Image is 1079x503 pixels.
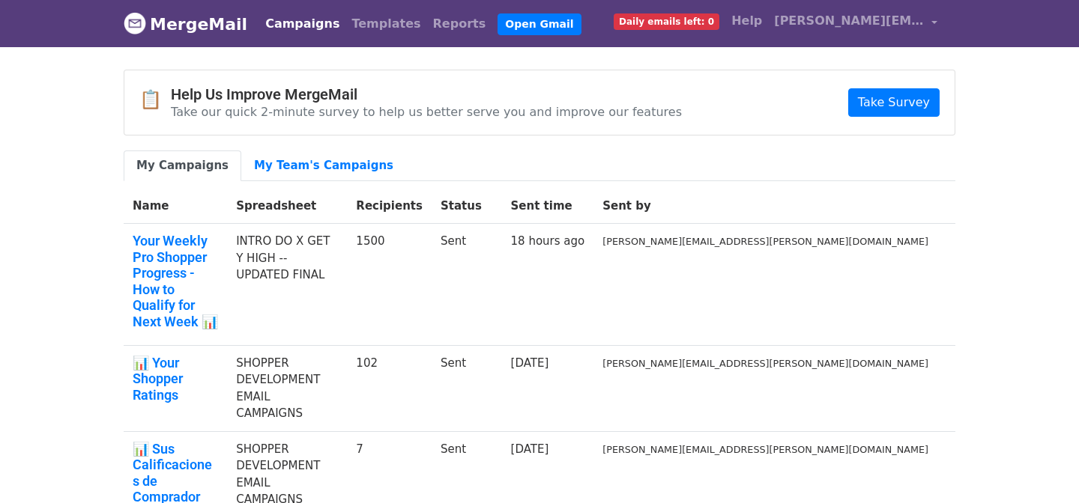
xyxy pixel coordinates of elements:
[133,233,218,330] a: Your Weekly Pro Shopper Progress - How to Qualify for Next Week 📊
[171,104,682,120] p: Take our quick 2-minute survey to help us better serve you and improve our features
[139,89,171,111] span: 📋
[593,189,937,224] th: Sent by
[124,8,247,40] a: MergeMail
[511,442,549,456] a: [DATE]
[124,189,227,224] th: Name
[608,6,725,36] a: Daily emails left: 0
[432,224,502,346] td: Sent
[602,444,928,455] small: [PERSON_NAME][EMAIL_ADDRESS][PERSON_NAME][DOMAIN_NAME]
[347,224,432,346] td: 1500
[502,189,594,224] th: Sent time
[133,355,218,403] a: 📊 Your Shopper Ratings
[432,345,502,431] td: Sent
[614,13,719,30] span: Daily emails left: 0
[848,88,940,117] a: Take Survey
[511,234,585,248] a: 18 hours ago
[241,150,406,181] a: My Team's Campaigns
[427,9,492,39] a: Reports
[774,12,924,30] span: [PERSON_NAME][EMAIL_ADDRESS][PERSON_NAME][DOMAIN_NAME]
[227,189,347,224] th: Spreadsheet
[602,358,928,369] small: [PERSON_NAME][EMAIL_ADDRESS][PERSON_NAME][DOMAIN_NAME]
[602,236,928,247] small: [PERSON_NAME][EMAIL_ADDRESS][PERSON_NAME][DOMAIN_NAME]
[768,6,943,41] a: [PERSON_NAME][EMAIL_ADDRESS][PERSON_NAME][DOMAIN_NAME]
[347,189,432,224] th: Recipients
[227,345,347,431] td: SHOPPER DEVELOPMENT EMAIL CAMPAIGNS
[124,150,241,181] a: My Campaigns
[498,13,581,35] a: Open Gmail
[347,345,432,431] td: 102
[511,356,549,370] a: [DATE]
[345,9,426,39] a: Templates
[171,85,682,103] h4: Help Us Improve MergeMail
[227,224,347,346] td: INTRO DO X GET Y HIGH -- UPDATED FINAL
[259,9,345,39] a: Campaigns
[124,12,146,34] img: MergeMail logo
[432,189,502,224] th: Status
[725,6,768,36] a: Help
